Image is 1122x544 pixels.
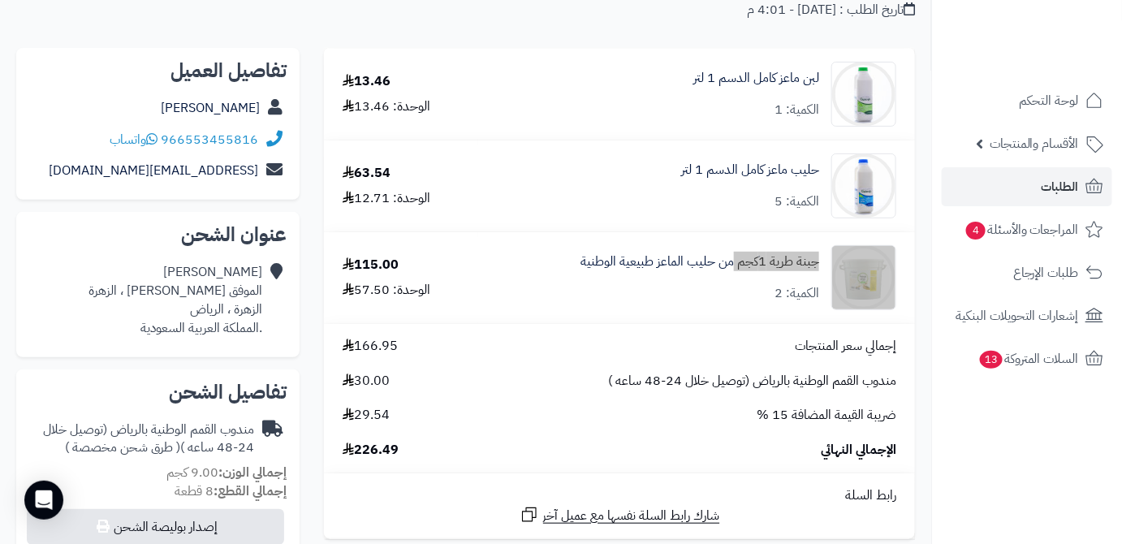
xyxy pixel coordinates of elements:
span: ضريبة القيمة المضافة 15 % [757,406,896,425]
span: المراجعات والأسئلة [964,218,1079,241]
a: إشعارات التحويلات البنكية [942,296,1112,335]
img: logo-2.png [1012,45,1107,80]
span: 29.54 [343,406,390,425]
a: [PERSON_NAME] [161,98,260,118]
img: C08A8584-90x90.jpg [832,245,895,310]
a: شارك رابط السلة نفسها مع عميل آخر [520,505,720,525]
a: [EMAIL_ADDRESS][DOMAIN_NAME] [49,161,258,180]
div: مندوب القمم الوطنية بالرياض (توصيل خلال 24-48 ساعه ) [29,421,254,458]
strong: إجمالي الوزن: [218,463,287,482]
a: المراجعات والأسئلة4 [942,210,1112,249]
a: لبن ماعز كامل الدسم 1 لتر [693,69,819,88]
span: إجمالي سعر المنتجات [795,337,896,356]
div: [PERSON_NAME] الموفق [PERSON_NAME] ، الزهرة الزهرة ، الرياض .المملكة العربية السعودية [88,263,262,337]
span: لوحة التحكم [1019,89,1079,112]
a: السلات المتروكة13 [942,339,1112,378]
div: الوحدة: 57.50 [343,281,430,300]
img: 1700260736-29-90x90.jpg [832,153,895,218]
span: طلبات الإرجاع [1013,261,1079,284]
div: الكمية: 1 [775,101,819,119]
div: الوحدة: 12.71 [343,189,430,208]
span: مندوب القمم الوطنية بالرياض (توصيل خلال 24-48 ساعه ) [608,372,896,391]
img: 1692789289-28-90x90.jpg [832,62,895,127]
a: 966553455816 [161,130,258,149]
div: رابط السلة [330,486,908,505]
span: 13 [980,351,1003,369]
span: 30.00 [343,372,390,391]
div: 63.54 [343,164,391,183]
span: إشعارات التحويلات البنكية [956,304,1079,327]
div: الكمية: 5 [775,192,819,211]
small: 8 قطعة [175,481,287,501]
span: الإجمالي النهائي [821,441,896,460]
h2: تفاصيل الشحن [29,382,287,402]
a: حليب ماعز كامل الدسم 1 لتر [681,161,819,179]
span: شارك رابط السلة نفسها مع عميل آخر [543,507,720,525]
div: الكمية: 2 [775,284,819,303]
div: الوحدة: 13.46 [343,97,430,116]
small: 9.00 كجم [166,463,287,482]
span: السلات المتروكة [978,348,1079,370]
span: الأقسام والمنتجات [990,132,1079,155]
a: طلبات الإرجاع [942,253,1112,292]
div: 115.00 [343,256,399,274]
strong: إجمالي القطع: [214,481,287,501]
span: 226.49 [343,441,399,460]
span: 4 [966,222,986,240]
div: Open Intercom Messenger [24,481,63,520]
span: 166.95 [343,337,398,356]
a: لوحة التحكم [942,81,1112,120]
div: 13.46 [343,72,391,91]
a: الطلبات [942,167,1112,206]
div: تاريخ الطلب : [DATE] - 4:01 م [747,1,915,19]
span: الطلبات [1042,175,1079,198]
h2: عنوان الشحن [29,225,287,244]
span: ( طرق شحن مخصصة ) [65,438,180,457]
a: واتساب [110,130,158,149]
a: جبنة طرية 1كجم من حليب الماعز طبيعية الوطنية [580,253,819,271]
h2: تفاصيل العميل [29,61,287,80]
